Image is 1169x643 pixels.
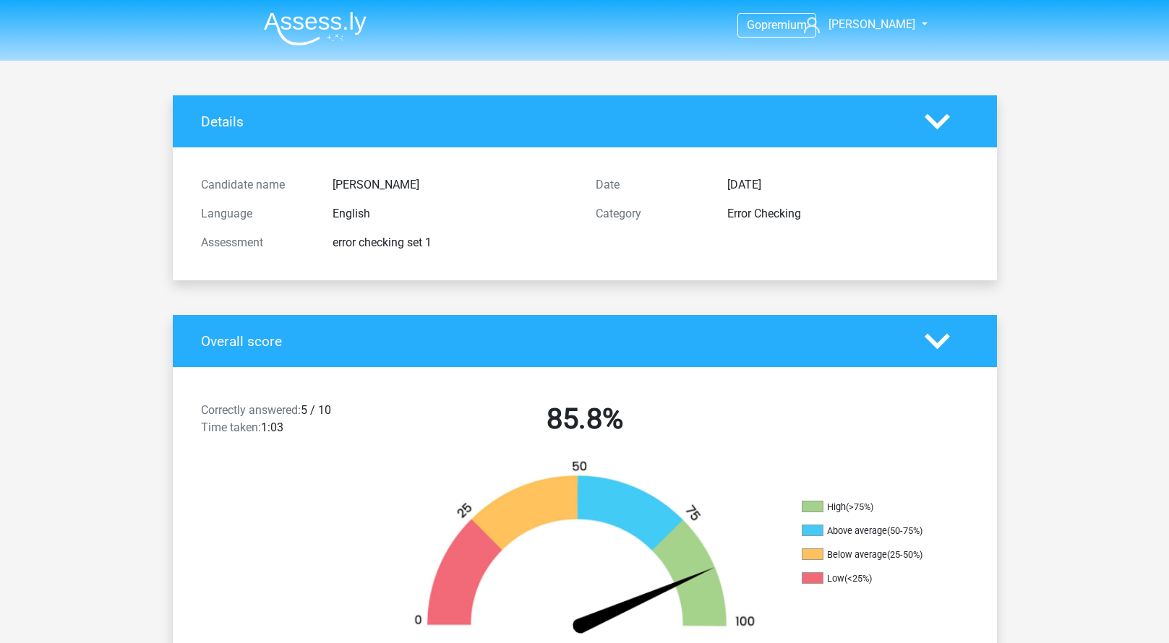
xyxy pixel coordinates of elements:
[322,234,585,251] div: error checking set 1
[190,234,322,251] div: Assessment
[201,113,903,130] h4: Details
[844,573,872,584] div: (<25%)
[190,205,322,223] div: Language
[190,402,387,442] div: 5 / 10 1:03
[802,525,946,538] li: Above average
[322,176,585,194] div: [PERSON_NAME]
[585,205,716,223] div: Category
[716,176,980,194] div: [DATE]
[802,501,946,514] li: High
[398,402,771,436] h2: 85.8%
[887,525,922,536] div: (50-75%)
[738,15,815,35] a: Gopremium
[322,205,585,223] div: English
[802,548,946,561] li: Below average
[585,176,716,194] div: Date
[201,403,301,417] span: Correctly answered:
[798,16,917,33] a: [PERSON_NAME]
[761,18,807,32] span: premium
[846,501,873,512] div: (>75%)
[887,549,922,560] div: (25-50%)
[390,459,780,641] img: 86.bedef3011a2e.png
[828,17,915,31] span: [PERSON_NAME]
[747,18,761,32] span: Go
[716,205,980,223] div: Error Checking
[190,176,322,194] div: Candidate name
[201,420,261,434] span: Time taken:
[264,12,367,46] img: Assessly
[802,572,946,585] li: Low
[201,333,903,350] h4: Overall score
